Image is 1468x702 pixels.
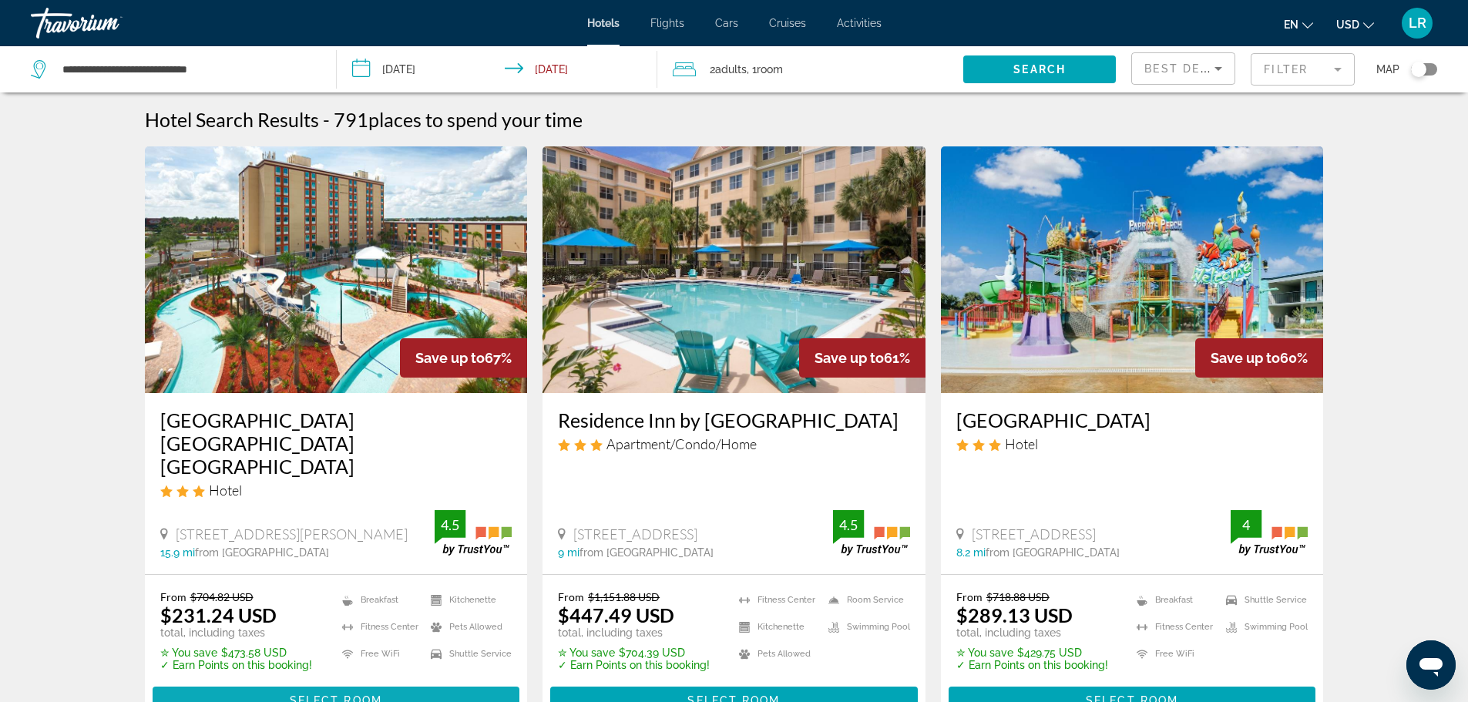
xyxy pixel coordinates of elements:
[1144,62,1224,75] span: Best Deals
[558,546,579,559] span: 9 mi
[160,590,186,603] span: From
[334,644,423,663] li: Free WiFi
[1144,59,1222,78] mat-select: Sort by
[1013,63,1066,76] span: Search
[145,108,319,131] h1: Hotel Search Results
[1218,590,1308,610] li: Shuttle Service
[1005,435,1038,452] span: Hotel
[1129,590,1218,610] li: Breakfast
[587,17,620,29] a: Hotels
[956,408,1308,432] a: [GEOGRAPHIC_DATA]
[963,55,1116,83] button: Search
[435,510,512,556] img: trustyou-badge.svg
[956,603,1073,626] ins: $289.13 USD
[160,603,277,626] ins: $231.24 USD
[415,350,485,366] span: Save up to
[1231,510,1308,556] img: trustyou-badge.svg
[941,146,1324,393] img: Hotel image
[715,17,738,29] a: Cars
[558,647,615,659] span: ✮ You save
[579,546,714,559] span: from [GEOGRAPHIC_DATA]
[1397,7,1437,39] button: User Menu
[145,146,528,393] img: Hotel image
[986,546,1120,559] span: from [GEOGRAPHIC_DATA]
[1251,52,1355,86] button: Filter
[956,546,986,559] span: 8.2 mi
[558,435,910,452] div: 3 star Apartment
[956,435,1308,452] div: 3 star Hotel
[1284,18,1298,31] span: en
[821,590,910,610] li: Room Service
[176,526,408,542] span: [STREET_ADDRESS][PERSON_NAME]
[209,482,242,499] span: Hotel
[1409,15,1426,31] span: LR
[799,338,925,378] div: 61%
[160,408,512,478] a: [GEOGRAPHIC_DATA] [GEOGRAPHIC_DATA] [GEOGRAPHIC_DATA]
[558,408,910,432] h3: Residence Inn by [GEOGRAPHIC_DATA]
[160,546,195,559] span: 15.9 mi
[1399,62,1437,76] button: Toggle map
[731,644,821,663] li: Pets Allowed
[1284,13,1313,35] button: Change language
[606,435,757,452] span: Apartment/Condo/Home
[588,590,660,603] del: $1,151.88 USD
[1376,59,1399,80] span: Map
[195,546,329,559] span: from [GEOGRAPHIC_DATA]
[334,590,423,610] li: Breakfast
[1211,350,1280,366] span: Save up to
[1218,617,1308,637] li: Swimming Pool
[1129,617,1218,637] li: Fitness Center
[956,659,1108,671] p: ✓ Earn Points on this booking!
[337,46,658,92] button: Check-in date: Feb 25, 2026 Check-out date: Mar 1, 2026
[650,17,684,29] a: Flights
[710,59,747,80] span: 2
[657,46,963,92] button: Travelers: 2 adults, 0 children
[160,626,312,639] p: total, including taxes
[190,590,254,603] del: $704.82 USD
[757,63,783,76] span: Room
[956,626,1108,639] p: total, including taxes
[160,482,512,499] div: 3 star Hotel
[423,590,512,610] li: Kitchenette
[573,526,697,542] span: [STREET_ADDRESS]
[558,647,710,659] p: $704.39 USD
[400,338,527,378] div: 67%
[423,644,512,663] li: Shuttle Service
[1336,18,1359,31] span: USD
[769,17,806,29] span: Cruises
[715,63,747,76] span: Adults
[334,108,583,131] h2: 791
[558,603,674,626] ins: $447.49 USD
[747,59,783,80] span: , 1
[833,510,910,556] img: trustyou-badge.svg
[323,108,330,131] span: -
[956,590,983,603] span: From
[1129,644,1218,663] li: Free WiFi
[160,647,312,659] p: $473.58 USD
[837,17,882,29] span: Activities
[1195,338,1323,378] div: 60%
[558,590,584,603] span: From
[543,146,925,393] img: Hotel image
[435,516,465,534] div: 4.5
[334,617,423,637] li: Fitness Center
[160,659,312,671] p: ✓ Earn Points on this booking!
[833,516,864,534] div: 4.5
[986,590,1050,603] del: $718.88 USD
[160,647,217,659] span: ✮ You save
[731,590,821,610] li: Fitness Center
[1336,13,1374,35] button: Change currency
[972,526,1096,542] span: [STREET_ADDRESS]
[1231,516,1261,534] div: 4
[558,626,710,639] p: total, including taxes
[821,617,910,637] li: Swimming Pool
[731,617,821,637] li: Kitchenette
